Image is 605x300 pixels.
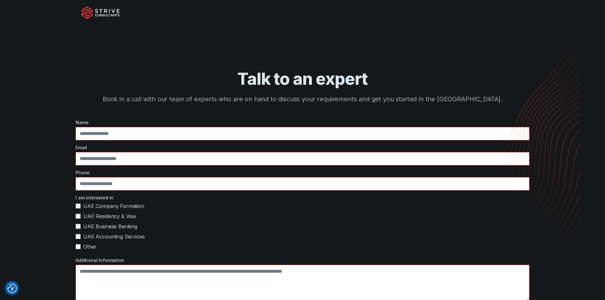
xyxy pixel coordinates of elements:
label: Additional Information [76,257,529,263]
span: UAE Residency & Visa [83,212,136,220]
input: UAE Residency & Visa [76,214,81,219]
label: I am interested in [76,194,529,201]
img: Revisit consent button [7,283,17,293]
span: UAE Accounting Services [83,233,145,240]
span: UAE Business Banking [83,223,137,230]
input: UAE Company Formation [76,203,81,209]
img: Strive Consultants [82,6,120,19]
button: Consent Preferences [7,283,17,293]
label: Name [76,119,529,126]
input: Other [76,244,81,249]
h1: Talk to an expert [99,69,506,89]
label: Email [76,144,529,151]
span: UAE Company Formation [83,202,144,210]
input: UAE Accounting Services [76,234,81,239]
p: Book in a call with our team of experts who are on hand to discuss your requirements and get you ... [99,94,506,104]
label: Phone [76,169,529,176]
input: UAE Business Banking [76,224,81,229]
span: Other [83,243,97,250]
